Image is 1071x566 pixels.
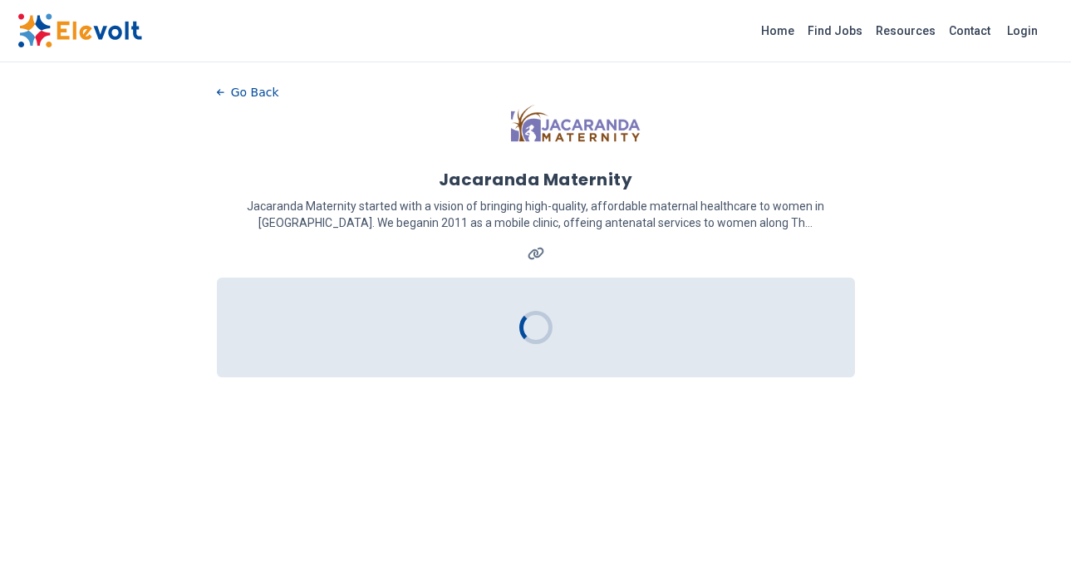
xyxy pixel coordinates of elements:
[997,14,1048,47] a: Login
[512,304,558,351] div: Loading...
[439,168,633,191] h1: Jacaranda Maternity
[801,17,869,44] a: Find Jobs
[217,198,855,231] p: Jacaranda Maternity started with a vision of bringing high-quality, affordable maternal healthcar...
[869,17,942,44] a: Resources
[511,105,644,155] img: Jacaranda Maternity
[754,17,801,44] a: Home
[942,17,997,44] a: Contact
[17,13,142,48] img: Elevolt
[217,80,279,105] button: Go Back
